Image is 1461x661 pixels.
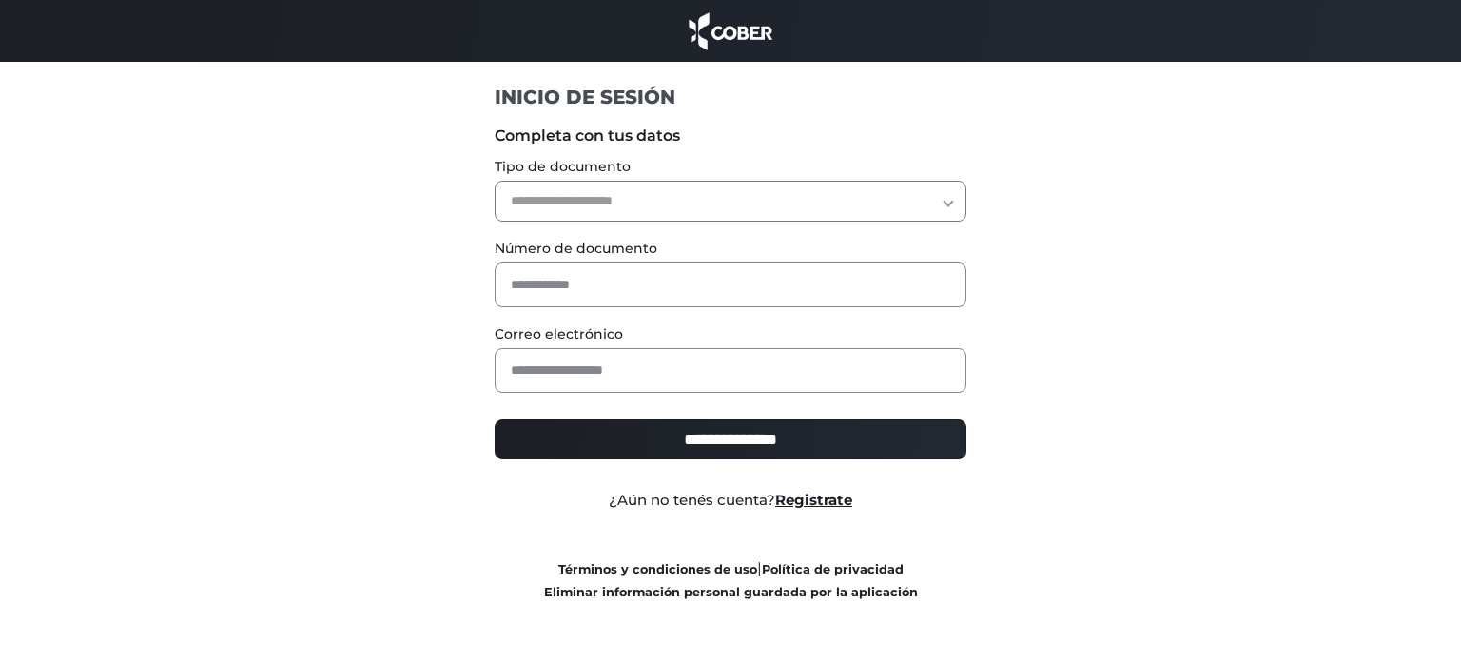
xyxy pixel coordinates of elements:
[480,490,982,512] div: ¿Aún no tenés cuenta?
[544,585,918,599] a: Eliminar información personal guardada por la aplicación
[762,562,904,576] a: Política de privacidad
[480,557,982,603] div: |
[495,324,967,344] label: Correo electrónico
[495,125,967,147] label: Completa con tus datos
[684,10,777,52] img: cober_marca.png
[775,491,852,509] a: Registrate
[495,85,967,109] h1: INICIO DE SESIÓN
[495,157,967,177] label: Tipo de documento
[558,562,757,576] a: Términos y condiciones de uso
[495,239,967,259] label: Número de documento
